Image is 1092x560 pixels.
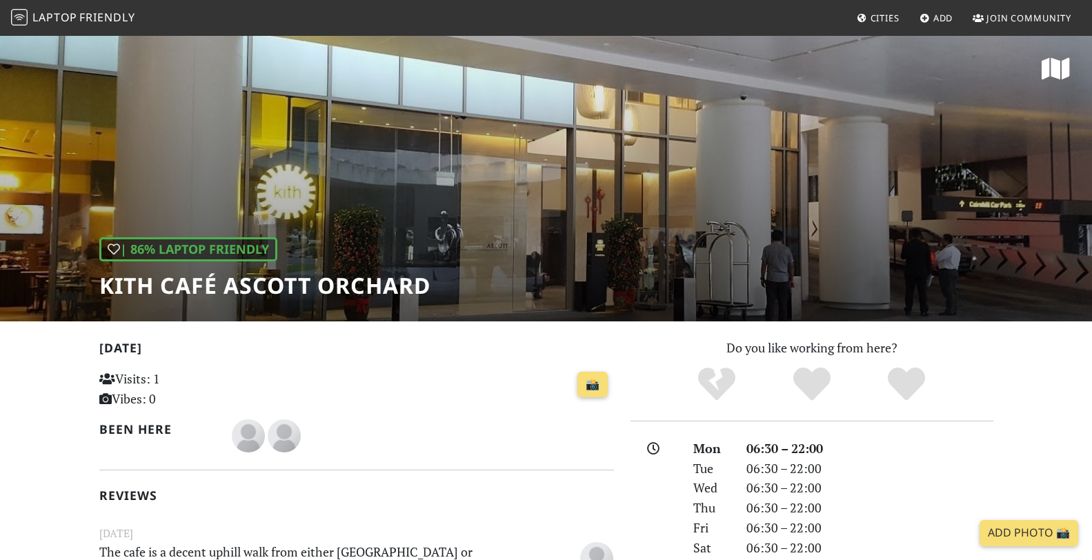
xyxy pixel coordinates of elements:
div: 06:30 – 22:00 [738,518,1002,538]
span: Friendly [79,10,135,25]
div: 06:30 – 22:00 [738,439,1002,459]
div: Yes [764,366,860,403]
h2: Reviews [99,488,614,503]
div: 06:30 – 22:00 [738,498,1002,518]
small: [DATE] [91,525,622,542]
img: blank-535327c66bd565773addf3077783bbfce4b00ec00e9fd257753287c682c7fa38.png [268,419,301,452]
h2: [DATE] [99,341,614,361]
a: 📸 [577,372,608,398]
span: Laptop [32,10,77,25]
span: Add [933,12,953,24]
div: Thu [685,498,737,518]
img: blank-535327c66bd565773addf3077783bbfce4b00ec00e9fd257753287c682c7fa38.png [232,419,265,452]
div: Fri [685,518,737,538]
div: Tue [685,459,737,479]
h1: Kith Café Ascott Orchard [99,272,430,299]
div: No [669,366,764,403]
p: Visits: 1 Vibes: 0 [99,369,260,409]
div: Definitely! [859,366,954,403]
div: 06:30 – 22:00 [738,538,1002,558]
a: Add Photo 📸 [980,520,1078,546]
span: Cities [871,12,900,24]
img: LaptopFriendly [11,9,28,26]
p: Do you like working from here? [631,338,993,358]
span: E Tan [268,426,301,443]
a: Cities [851,6,905,30]
span: Join Community [986,12,1071,24]
span: omgc [232,426,268,443]
div: Mon [685,439,737,459]
div: | 86% Laptop Friendly [99,237,277,261]
div: 06:30 – 22:00 [738,459,1002,479]
div: Wed [685,478,737,498]
div: Sat [685,538,737,558]
a: Add [914,6,959,30]
h2: Been here [99,422,216,437]
a: Join Community [967,6,1077,30]
a: LaptopFriendly LaptopFriendly [11,6,135,30]
div: 06:30 – 22:00 [738,478,1002,498]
